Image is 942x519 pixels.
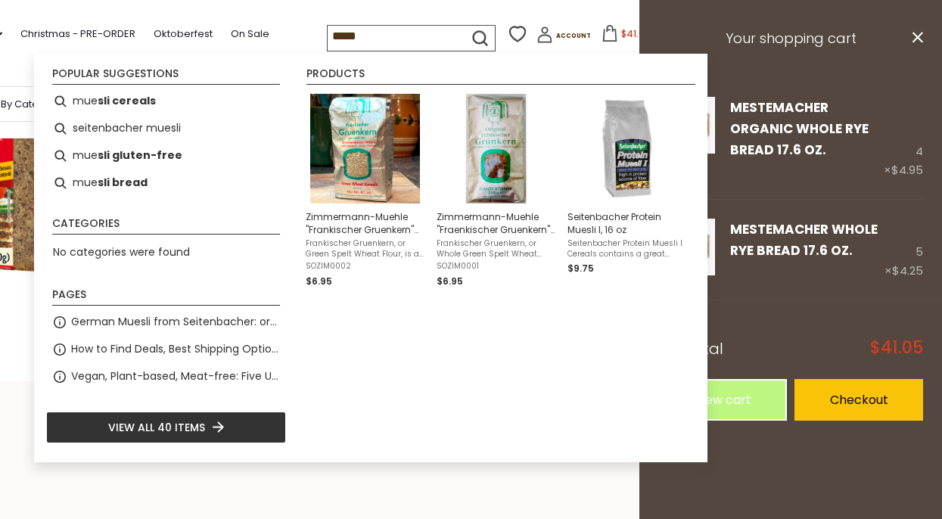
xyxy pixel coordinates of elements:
li: muesli cereals [46,88,286,115]
li: Products [306,68,695,85]
li: View all 40 items [46,412,286,443]
a: Christmas - PRE-ORDER [20,26,135,42]
span: $4.25 [892,263,923,278]
li: German Muesli from Seitenbacher: organic and natural food at its best. [46,309,286,336]
div: 4 × [884,97,923,181]
li: Zimmermann-Muehle "Frankischer Gruenkern" Green Spelt Flour, 8.5 oz [300,88,431,295]
span: $6.95 [437,275,463,287]
a: Checkout [794,379,923,421]
li: muesli bread [46,169,286,197]
a: Mestemacher Organic Whole Rye Bread 17.6 oz. [730,98,869,160]
li: Vegan, Plant-based, Meat-free: Five Up and Coming Brands [46,363,286,390]
li: How to Find Deals, Best Shipping Options [46,336,286,363]
span: $6.95 [306,275,332,287]
span: Seitenbacher Protein Muesli I Cereals contains a great tasting mix of nuts, healthy whole grain c... [567,238,686,259]
li: muesli gluten-free [46,142,286,169]
a: German Muesli from Seitenbacher: organic and natural food at its best. [71,313,280,331]
a: On Sale [231,26,269,42]
b: sli cereals [98,92,156,110]
div: 5 × [884,219,923,281]
span: Account [556,32,591,40]
span: Zimmermann-Muehle "Fraenkischer Gruenkern" Green Spelt Kernels, Whole, 8.8 oz [437,210,555,236]
div: Instant Search Results [34,54,707,462]
a: View cart [658,379,787,421]
a: Oktoberfest [154,26,213,42]
span: Frankischer Gruenkern, or Whole Green Spelt Wheat Kernels, are a versatile soup product with a hi... [437,238,555,259]
li: Categories [52,218,280,235]
li: Pages [52,289,280,306]
span: SOZIM0001 [437,261,555,272]
a: Zimmermann-Muehle "Fraenkischer Gruenkern" Green Spelt Kernels, Whole, 8.8 ozFrankischer Gruenker... [437,94,555,289]
a: Vegan, Plant-based, Meat-free: Five Up and Coming Brands [71,368,280,385]
li: Popular suggestions [52,68,280,85]
a: Account [536,26,591,48]
li: Seitenbacher Protein Muesli I, 16 oz [561,88,692,295]
span: View all 40 items [108,419,205,436]
a: Seitenbacher Protein Muesli I, 16 ozSeitenbacher Protein Muesli I Cereals contains a great tastin... [567,94,686,289]
span: $41.05 [621,27,651,40]
span: $41.05 [870,340,923,356]
b: sli bread [98,174,148,191]
li: Zimmermann-Muehle "Fraenkischer Gruenkern" Green Spelt Kernels, Whole, 8.8 oz [431,88,561,295]
span: Zimmermann-Muehle "Frankischer Gruenkern" Green Spelt Flour, 8.5 oz [306,210,424,236]
span: SOZIM0002 [306,261,424,272]
a: How to Find Deals, Best Shipping Options [71,340,280,358]
b: sli gluten-free [98,147,182,164]
span: Seitenbacher Protein Muesli I, 16 oz [567,210,686,236]
li: seitenbacher muesli [46,115,286,142]
button: $41.05 [594,25,658,48]
span: $9.75 [567,262,594,275]
span: No categories were found [53,244,190,259]
a: Zimmermann-Muehle "Frankischer Gruenkern" Green Spelt Flour, 8.5 ozFrankischer Gruenkern, or Gree... [306,94,424,289]
span: Frankischer Gruenkern, or Green Spelt Wheat Flour, is a versatile and highly nutritious cereal th... [306,238,424,259]
a: Mestemacher Whole Rye Bread 17.6 oz. [730,220,878,259]
span: $4.95 [891,162,923,178]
